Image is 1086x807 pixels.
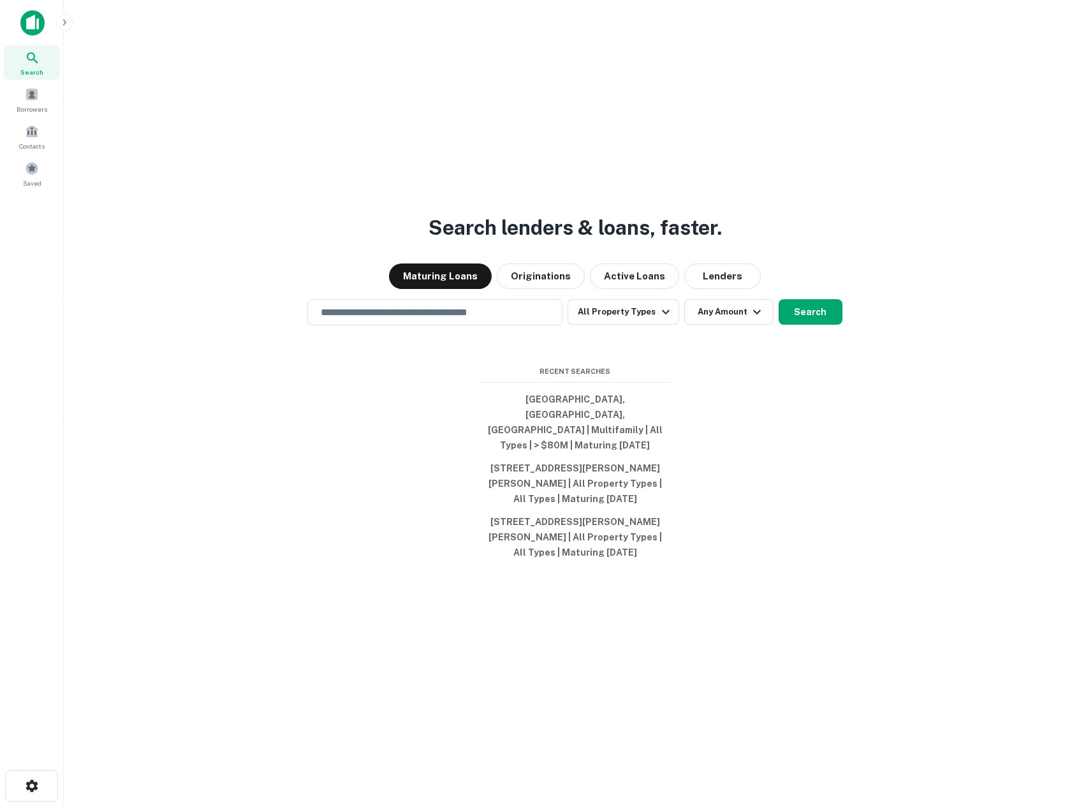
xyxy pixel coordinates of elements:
[20,67,43,77] span: Search
[684,299,774,325] button: Any Amount
[684,263,761,289] button: Lenders
[480,366,671,377] span: Recent Searches
[590,263,679,289] button: Active Loans
[389,263,492,289] button: Maturing Loans
[4,119,60,154] a: Contacts
[480,457,671,510] button: [STREET_ADDRESS][PERSON_NAME][PERSON_NAME] | All Property Types | All Types | Maturing [DATE]
[23,178,41,188] span: Saved
[4,82,60,117] a: Borrowers
[497,263,585,289] button: Originations
[4,156,60,191] a: Saved
[480,388,671,457] button: [GEOGRAPHIC_DATA], [GEOGRAPHIC_DATA], [GEOGRAPHIC_DATA] | Multifamily | All Types | > $80M | Matu...
[1022,705,1086,766] iframe: Chat Widget
[429,212,722,243] h3: Search lenders & loans, faster.
[20,10,45,36] img: capitalize-icon.png
[480,510,671,564] button: [STREET_ADDRESS][PERSON_NAME][PERSON_NAME] | All Property Types | All Types | Maturing [DATE]
[17,104,47,114] span: Borrowers
[4,45,60,80] a: Search
[19,141,45,151] span: Contacts
[568,299,679,325] button: All Property Types
[779,299,842,325] button: Search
